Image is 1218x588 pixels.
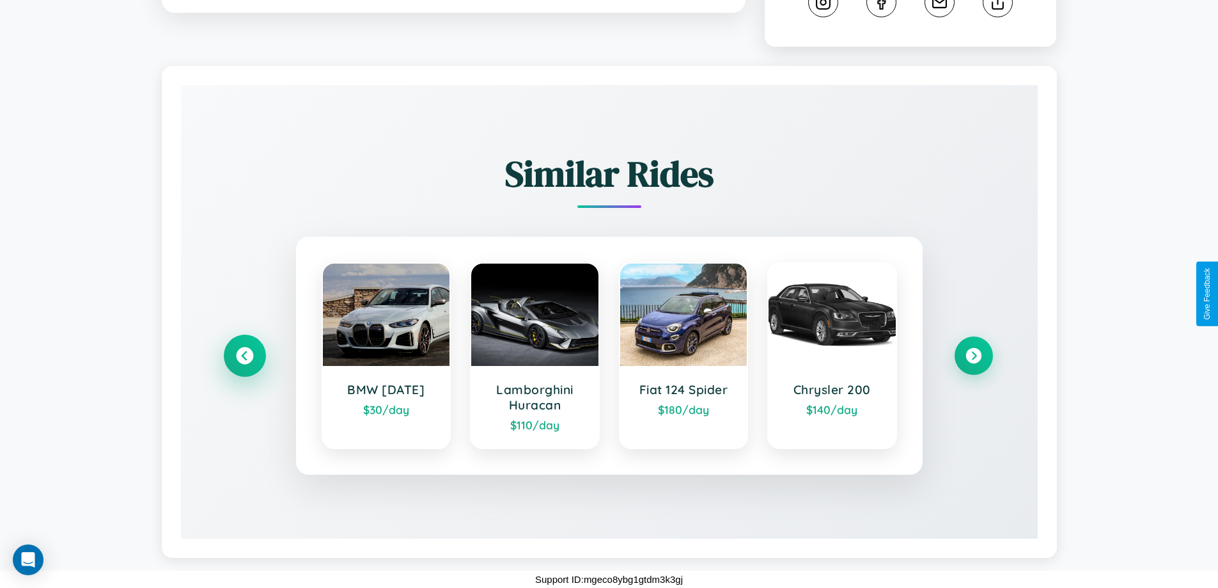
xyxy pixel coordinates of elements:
h3: Fiat 124 Spider [633,382,735,397]
a: Chrysler 200$140/day [767,262,897,449]
div: $ 180 /day [633,402,735,417]
a: Lamborghini Huracan$110/day [470,262,600,449]
div: $ 110 /day [484,418,586,432]
div: $ 140 /day [781,402,883,417]
h3: Lamborghini Huracan [484,382,586,413]
a: BMW [DATE]$30/day [322,262,451,449]
h2: Similar Rides [226,149,993,198]
div: $ 30 /day [336,402,437,417]
a: Fiat 124 Spider$180/day [619,262,749,449]
div: Open Intercom Messenger [13,544,43,575]
p: Support ID: mgeco8ybg1gtdm3k3gj [535,571,683,588]
div: Give Feedback [1203,268,1212,320]
h3: BMW [DATE] [336,382,437,397]
h3: Chrysler 200 [781,382,883,397]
